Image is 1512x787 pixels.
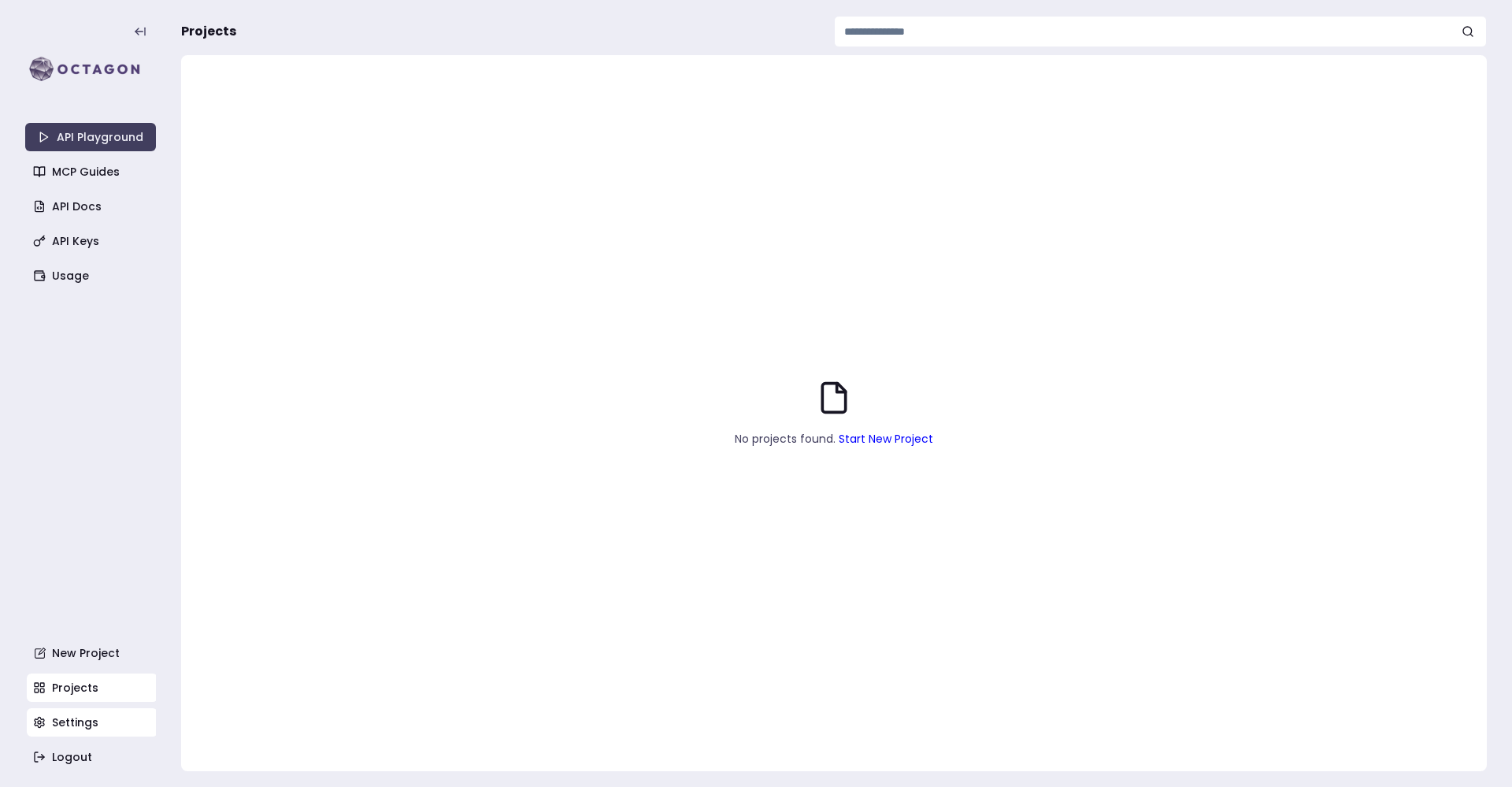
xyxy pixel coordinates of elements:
a: Usage [27,262,157,290]
span: Projects [181,22,236,41]
a: API Playground [25,123,156,151]
a: Start New Project [839,431,933,447]
a: Settings [27,708,157,737]
a: API Keys [27,227,157,255]
a: MCP Guides [27,158,157,186]
a: API Docs [27,192,157,221]
img: logo-rect-yK7x_WSZ.svg [25,54,156,85]
a: New Project [27,639,157,667]
p: No projects found. [661,431,1006,447]
a: Logout [27,743,157,771]
a: Projects [27,674,157,702]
